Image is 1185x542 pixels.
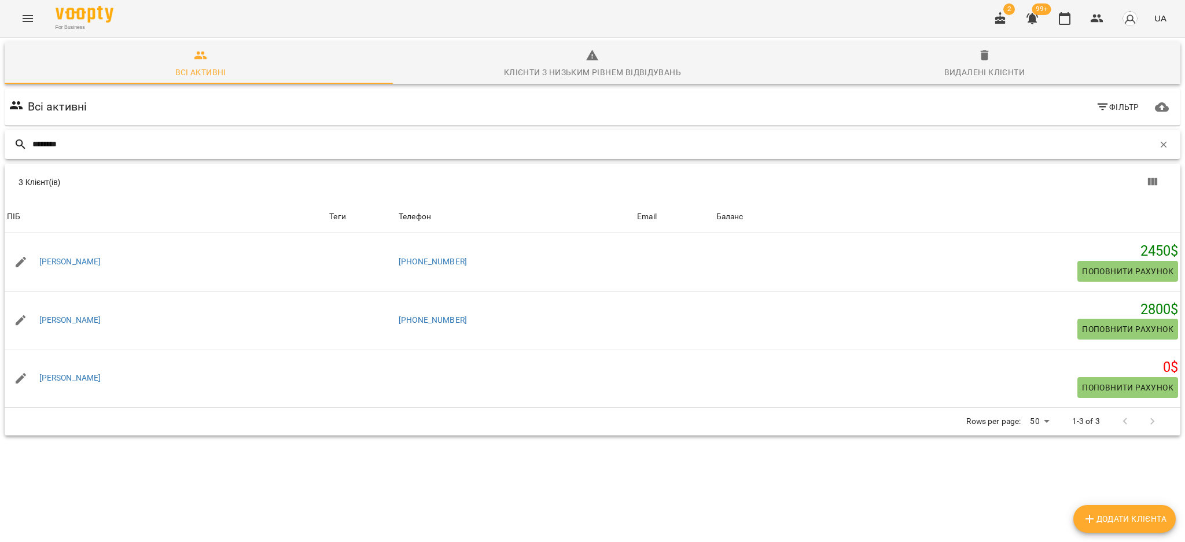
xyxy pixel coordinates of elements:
p: Rows per page: [966,416,1021,427]
span: UA [1154,12,1166,24]
h5: 0 $ [716,359,1178,377]
h6: Всі активні [28,98,87,116]
span: Поповнити рахунок [1082,322,1173,336]
span: ПІБ [7,210,325,224]
div: Sort [399,210,431,224]
div: Sort [716,210,744,224]
p: 1-3 of 3 [1072,416,1100,427]
div: Видалені клієнти [944,65,1025,79]
span: Телефон [399,210,632,224]
a: [PERSON_NAME] [39,315,101,326]
div: 50 [1025,413,1053,430]
span: Баланс [716,210,1178,224]
button: UA [1150,8,1171,29]
div: Клієнти з низьким рівнем відвідувань [504,65,681,79]
div: ПІБ [7,210,20,224]
button: Показати колонки [1139,168,1166,196]
div: 3 Клієнт(ів) [19,176,599,188]
button: Поповнити рахунок [1077,377,1178,398]
span: Фільтр [1096,100,1139,114]
span: Поповнити рахунок [1082,264,1173,278]
span: For Business [56,24,113,31]
div: Sort [637,210,657,224]
div: Table Toolbar [5,164,1180,201]
a: [PERSON_NAME] [39,373,101,384]
button: Menu [14,5,42,32]
img: Voopty Logo [56,6,113,23]
button: Фільтр [1091,97,1144,117]
a: [PHONE_NUMBER] [399,257,467,266]
div: Телефон [399,210,431,224]
img: avatar_s.png [1122,10,1138,27]
span: 2 [1003,3,1015,15]
div: Sort [7,210,20,224]
a: [PERSON_NAME] [39,256,101,268]
div: Теги [329,210,394,224]
h5: 2800 $ [716,301,1178,319]
div: Email [637,210,657,224]
button: Додати клієнта [1073,505,1176,533]
button: Поповнити рахунок [1077,319,1178,340]
span: Поповнити рахунок [1082,381,1173,394]
span: Додати клієнта [1083,512,1166,526]
div: Всі активні [175,65,226,79]
span: 99+ [1032,3,1051,15]
div: Баланс [716,210,744,224]
span: Email [637,210,711,224]
button: Поповнити рахунок [1077,261,1178,282]
h5: 2450 $ [716,242,1178,260]
a: [PHONE_NUMBER] [399,315,467,325]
